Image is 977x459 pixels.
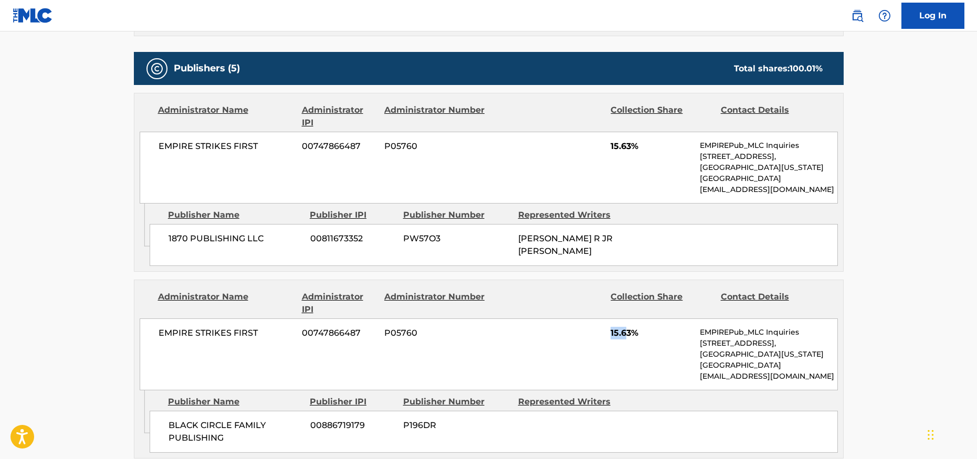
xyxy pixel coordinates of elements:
p: [STREET_ADDRESS], [700,338,837,349]
div: Administrator IPI [302,291,376,316]
p: [EMAIL_ADDRESS][DOMAIN_NAME] [700,371,837,382]
div: Administrator IPI [302,104,376,129]
span: 00886719179 [310,419,395,432]
span: P05760 [384,140,486,153]
a: Public Search [847,5,868,26]
div: Represented Writers [518,209,625,221]
div: Administrator Name [158,291,294,316]
span: [PERSON_NAME] R JR [PERSON_NAME] [518,233,613,256]
div: Represented Writers [518,396,625,408]
span: 00747866487 [302,140,376,153]
div: Publisher Number [403,209,510,221]
div: Publisher Name [168,209,302,221]
span: EMPIRE STRIKES FIRST [159,140,295,153]
span: P196DR [403,419,510,432]
p: [GEOGRAPHIC_DATA][US_STATE] [700,162,837,173]
div: Contact Details [721,104,823,129]
div: Drag [928,419,934,451]
div: Collection Share [611,104,712,129]
div: Administrator Name [158,104,294,129]
p: EMPIREPub_MLC Inquiries [700,327,837,338]
span: 15.63% [611,327,692,339]
p: [GEOGRAPHIC_DATA] [700,360,837,371]
p: [STREET_ADDRESS], [700,151,837,162]
span: 00747866487 [302,327,376,339]
div: Publisher Number [403,396,510,408]
img: search [851,9,864,22]
img: help [878,9,891,22]
h5: Publishers (5) [174,62,240,74]
span: 100.01 % [790,63,823,73]
span: 00811673352 [310,232,395,245]
span: 1870 PUBLISHING LLC [169,232,302,245]
span: EMPIRE STRIKES FIRST [159,327,295,339]
span: P05760 [384,327,486,339]
div: Publisher Name [168,396,302,408]
span: BLACK CIRCLE FAMILY PUBLISHING [169,419,302,444]
div: Publisher IPI [310,209,395,221]
div: Collection Share [611,291,712,316]
span: 15.63% [611,140,692,153]
div: Contact Details [721,291,823,316]
p: [GEOGRAPHIC_DATA] [700,173,837,184]
p: [GEOGRAPHIC_DATA][US_STATE] [700,349,837,360]
div: Administrator Number [384,104,486,129]
div: Administrator Number [384,291,486,316]
img: Publishers [151,62,163,75]
p: [EMAIL_ADDRESS][DOMAIN_NAME] [700,184,837,195]
img: MLC Logo [13,8,53,23]
iframe: Chat Widget [925,409,977,459]
div: Publisher IPI [310,396,395,408]
span: PW57O3 [403,232,510,245]
p: EMPIREPub_MLC Inquiries [700,140,837,151]
a: Log In [901,3,964,29]
div: Help [874,5,895,26]
div: Total shares: [734,62,823,75]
